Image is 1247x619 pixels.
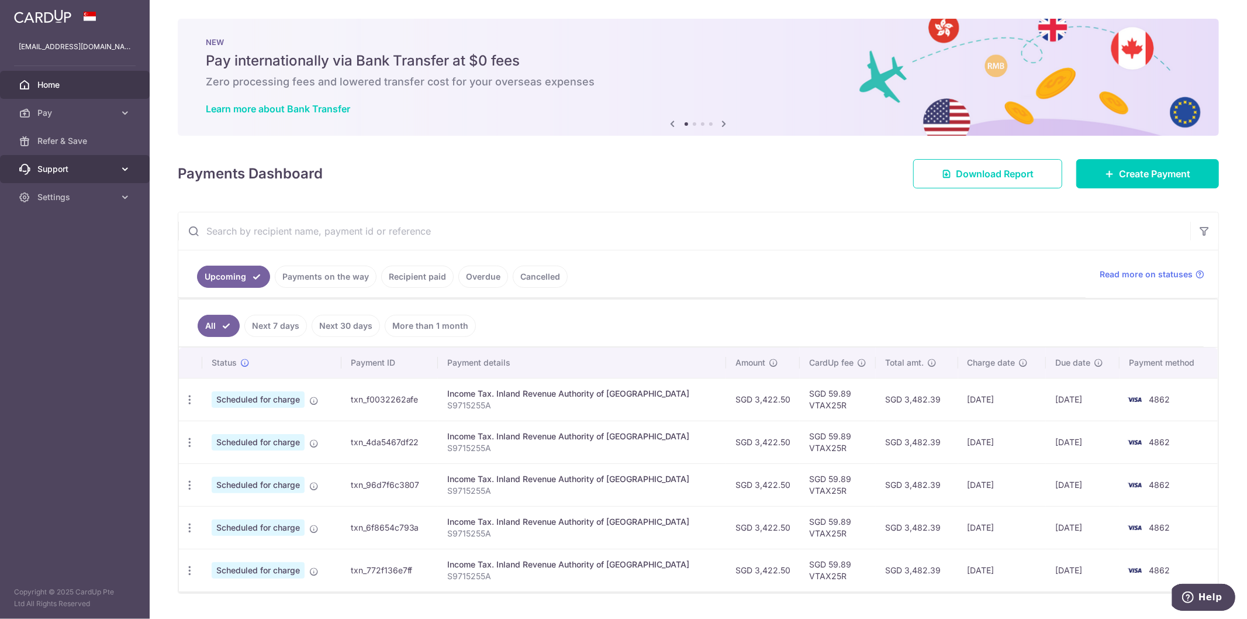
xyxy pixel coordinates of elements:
td: SGD 3,482.39 [876,378,958,421]
p: S9715255A [447,528,717,539]
p: [EMAIL_ADDRESS][DOMAIN_NAME] [19,41,131,53]
td: SGD 3,482.39 [876,421,958,463]
td: txn_f0032262afe [341,378,438,421]
img: Bank Card [1123,521,1146,535]
td: SGD 59.89 VTAX25R [800,506,876,549]
span: 4862 [1149,522,1170,532]
a: All [198,315,240,337]
a: Create Payment [1076,159,1219,188]
div: Income Tax. Inland Revenue Authority of [GEOGRAPHIC_DATA] [447,559,717,570]
p: S9715255A [447,400,717,411]
td: SGD 3,422.50 [726,378,800,421]
img: Bank Card [1123,393,1146,407]
img: Bank Card [1123,478,1146,492]
td: [DATE] [1046,549,1120,592]
span: Scheduled for charge [212,562,305,579]
span: Scheduled for charge [212,477,305,493]
span: Total amt. [885,357,924,369]
div: Income Tax. Inland Revenue Authority of [GEOGRAPHIC_DATA] [447,431,717,442]
td: [DATE] [958,463,1046,506]
td: SGD 3,482.39 [876,506,958,549]
td: [DATE] [958,421,1046,463]
th: Payment ID [341,348,438,378]
input: Search by recipient name, payment id or reference [178,212,1190,250]
a: Download Report [913,159,1062,188]
span: Scheduled for charge [212,520,305,536]
span: Settings [37,191,115,203]
span: Read more on statuses [1100,269,1193,280]
td: SGD 59.89 VTAX25R [800,463,876,506]
td: txn_6f8654c793a [341,506,438,549]
span: CardUp fee [809,357,854,369]
img: Bank Card [1123,563,1146,577]
td: SGD 3,482.39 [876,549,958,592]
p: S9715255A [447,570,717,582]
td: txn_96d7f6c3807 [341,463,438,506]
td: SGD 3,422.50 [726,421,800,463]
td: [DATE] [1046,378,1120,421]
td: [DATE] [1046,421,1120,463]
h5: Pay internationally via Bank Transfer at $0 fees [206,51,1191,70]
span: Help [26,8,50,19]
td: [DATE] [958,549,1046,592]
a: Upcoming [197,266,270,288]
div: Income Tax. Inland Revenue Authority of [GEOGRAPHIC_DATA] [447,516,717,528]
h4: Payments Dashboard [178,163,323,184]
td: SGD 3,422.50 [726,549,800,592]
span: Scheduled for charge [212,434,305,451]
a: Next 30 days [312,315,380,337]
img: Bank transfer banner [178,19,1219,136]
a: Cancelled [513,266,568,288]
span: Support [37,163,115,175]
td: [DATE] [1046,506,1120,549]
span: 4862 [1149,394,1170,404]
img: CardUp [14,9,71,23]
td: SGD 3,422.50 [726,463,800,506]
iframe: Opens a widget where you can find more information [1172,584,1235,613]
a: Learn more about Bank Transfer [206,103,350,115]
a: Recipient paid [381,266,454,288]
span: Scheduled for charge [212,391,305,408]
div: Income Tax. Inland Revenue Authority of [GEOGRAPHIC_DATA] [447,388,717,400]
td: [DATE] [1046,463,1120,506]
div: Income Tax. Inland Revenue Authority of [GEOGRAPHIC_DATA] [447,473,717,485]
th: Payment details [438,348,726,378]
span: Due date [1055,357,1090,369]
a: Next 7 days [244,315,307,337]
span: Charge date [968,357,1015,369]
a: More than 1 month [385,315,476,337]
a: Read more on statuses [1100,269,1204,280]
span: Status [212,357,237,369]
td: [DATE] [958,378,1046,421]
span: 4862 [1149,565,1170,575]
td: SGD 59.89 VTAX25R [800,421,876,463]
span: Download Report [956,167,1034,181]
span: 4862 [1149,437,1170,447]
td: txn_772f136e7ff [341,549,438,592]
img: Bank Card [1123,435,1146,449]
td: SGD 59.89 VTAX25R [800,378,876,421]
td: txn_4da5467df22 [341,421,438,463]
a: Overdue [458,266,508,288]
span: Amount [735,357,765,369]
a: Payments on the way [275,266,376,288]
td: SGD 3,482.39 [876,463,958,506]
span: Home [37,79,115,91]
td: [DATE] [958,506,1046,549]
span: 4862 [1149,480,1170,490]
span: Refer & Save [37,135,115,147]
th: Payment method [1120,348,1218,378]
td: SGD 3,422.50 [726,506,800,549]
span: Pay [37,107,115,119]
h6: Zero processing fees and lowered transfer cost for your overseas expenses [206,75,1191,89]
p: NEW [206,37,1191,47]
p: S9715255A [447,442,717,454]
span: Create Payment [1119,167,1190,181]
p: S9715255A [447,485,717,497]
td: SGD 59.89 VTAX25R [800,549,876,592]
